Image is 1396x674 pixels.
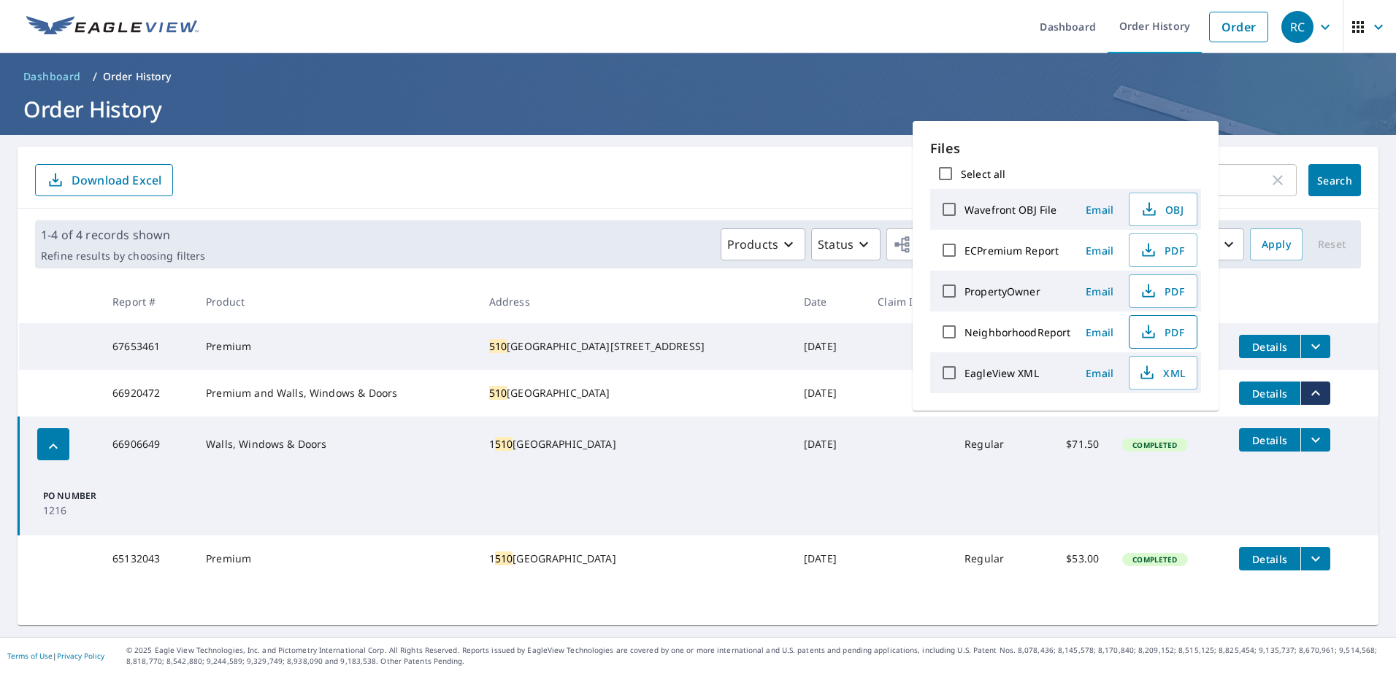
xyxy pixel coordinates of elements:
p: Status [818,236,854,253]
td: Regular [953,417,1037,472]
button: Products [721,228,805,260]
button: detailsBtn-66906649 [1239,428,1300,452]
span: Completed [1124,440,1186,450]
td: Premium and Walls, Windows & Doors [194,370,477,417]
a: Order [1209,12,1268,42]
button: OBJ [1129,193,1197,226]
th: Report # [101,280,194,323]
mark: 510 [489,386,507,400]
span: Details [1248,552,1292,566]
span: Completed [1124,554,1186,565]
button: Search [1308,164,1361,196]
div: 1 [GEOGRAPHIC_DATA] [489,437,781,452]
button: filesDropdownBtn-67653461 [1300,335,1330,358]
p: Download Excel [72,172,161,188]
span: Details [1248,340,1292,354]
span: Dashboard [23,69,81,84]
button: Email [1076,198,1123,221]
td: Premium [194,323,477,370]
button: detailsBtn-67653461 [1239,335,1300,358]
button: Email [1076,321,1123,344]
p: 1-4 of 4 records shown [41,226,205,244]
td: [DATE] [792,535,866,582]
button: filesDropdownBtn-66906649 [1300,428,1330,452]
button: PDF [1129,315,1197,349]
span: Email [1082,244,1117,257]
p: | [7,651,104,660]
label: Select all [961,167,1005,181]
td: $53.00 [1037,535,1111,582]
span: Orgs [893,236,942,254]
span: Email [1082,325,1117,339]
a: Privacy Policy [57,651,104,661]
td: [DATE] [792,417,866,472]
p: PO Number [43,489,125,503]
button: Email [1076,239,1123,262]
button: detailsBtn-65132043 [1239,547,1300,570]
span: Search [1320,174,1349,187]
th: Address [478,280,792,323]
label: Wavefront OBJ File [964,203,1056,217]
p: Files [930,139,1201,158]
span: PDF [1138,323,1185,341]
div: 1 [GEOGRAPHIC_DATA] [489,551,781,566]
span: PDF [1138,282,1185,300]
p: Refine results by choosing filters [41,249,205,263]
td: [DATE] [792,370,866,417]
button: Orgs2 [886,228,1019,260]
p: 1216 [43,503,125,518]
mark: 510 [495,551,513,565]
button: detailsBtn-66920472 [1239,381,1300,405]
img: EV Logo [26,16,199,38]
button: filesDropdownBtn-65132043 [1300,547,1330,570]
label: NeighborhoodReport [964,325,1070,339]
label: EagleView XML [964,366,1039,380]
td: 65132043 [101,535,194,582]
p: © 2025 Eagle View Technologies, Inc. and Pictometry International Corp. All Rights Reserved. Repo... [126,645,1389,667]
span: Email [1082,203,1117,217]
span: Email [1082,366,1117,380]
td: Walls, Windows & Doors [194,417,477,472]
span: OBJ [1138,201,1185,218]
mark: 510 [489,339,507,353]
td: Regular [953,535,1037,582]
div: [GEOGRAPHIC_DATA] [489,386,781,400]
td: $71.50 [1037,417,1111,472]
div: [GEOGRAPHIC_DATA][STREET_ADDRESS] [489,339,781,354]
span: PDF [1138,241,1185,259]
th: Product [194,280,477,323]
label: ECPremium Report [964,244,1059,257]
div: RC [1281,11,1313,43]
td: 67653461 [101,323,194,370]
button: Status [811,228,881,260]
button: Email [1076,362,1123,384]
td: 66906649 [101,417,194,472]
p: Products [727,236,778,253]
th: Claim ID [866,280,953,323]
h1: Order History [18,94,1378,124]
label: PropertyOwner [964,284,1040,298]
td: 66920472 [101,370,194,417]
a: Dashboard [18,65,87,88]
a: Terms of Use [7,651,53,661]
p: Order History [103,69,172,84]
button: Download Excel [35,164,173,196]
td: [DATE] [792,323,866,370]
button: XML [1129,356,1197,390]
button: Apply [1250,228,1303,260]
span: XML [1138,364,1185,381]
button: PDF [1129,233,1197,267]
button: Email [1076,280,1123,303]
button: filesDropdownBtn-66920472 [1300,381,1330,405]
li: / [93,68,97,85]
td: Premium [194,535,477,582]
button: PDF [1129,274,1197,308]
span: Apply [1262,236,1291,254]
span: Details [1248,387,1292,400]
span: Details [1248,433,1292,447]
th: Date [792,280,866,323]
span: Email [1082,284,1117,298]
nav: breadcrumb [18,65,1378,88]
mark: 510 [495,437,513,451]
